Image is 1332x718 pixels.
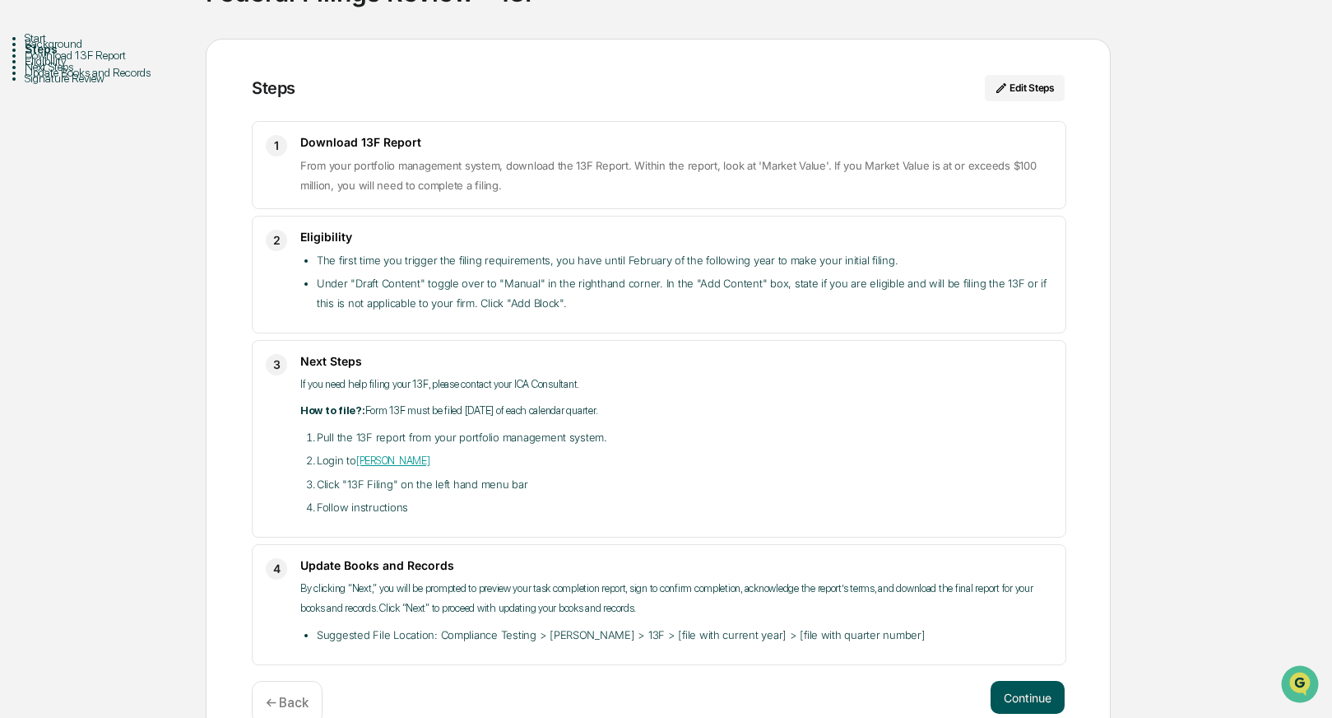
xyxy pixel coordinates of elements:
[317,250,1052,270] li: The first time you trigger the filing requirements, you have until February of the following year...
[116,278,199,291] a: Powered byPylon
[164,279,199,291] span: Pylon
[16,240,30,254] div: 🔎
[25,49,206,62] div: Download 13F Report
[136,207,204,224] span: Attestations
[317,450,1052,471] li: Login to
[33,239,104,255] span: Data Lookup
[300,159,1037,192] span: From your portfolio management system, download the 13F Report. Within the report, look at 'Marke...
[25,54,206,68] div: Eligibility
[119,209,132,222] div: 🗄️
[991,681,1065,714] button: Continue
[317,273,1052,313] li: Under "Draft Content" toggle over to "Manual" in the righthand corner. In the "Add Content" box, ...
[25,31,206,44] div: Start
[300,354,1052,368] h3: Next Steps
[300,135,1052,149] h3: Download 13F Report
[56,126,270,142] div: Start new chat
[274,136,279,156] span: 1
[300,401,1052,421] p: Form 13F must be filed [DATE] of each calendar quarter.
[317,474,1052,494] li: Click "13F Filing" on the left hand menu bar
[10,201,113,231] a: 🖐️Preclearance
[317,625,1052,645] li: Suggested File Location: Compliance Testing > [PERSON_NAME] > 13F > [file with current year] > [f...
[1279,664,1324,708] iframe: Open customer support
[252,78,295,98] div: Steps
[300,375,1052,394] p: If you need help filing your 13F, please contact your ICA Consultant.
[16,209,30,222] div: 🖐️
[25,43,206,56] div: Steps
[25,60,206,73] div: Next Steps
[273,231,281,250] span: 2
[317,427,1052,447] li: Pull the 13F report from your portfolio management system.
[300,230,1052,244] h3: Eligibility
[25,37,206,50] div: Background
[280,131,299,151] button: Start new chat
[300,558,1052,572] h3: Update Books and Records
[16,35,299,61] p: How can we help?
[16,126,46,156] img: 1746055101610-c473b297-6a78-478c-a979-82029cc54cd1
[10,232,110,262] a: 🔎Data Lookup
[25,66,206,79] div: Update Books and Records
[300,579,1052,618] p: By clicking “Next,” you will be prompted to preview your task completion report, sign to confirm ...
[25,72,206,85] div: Signature Review
[273,559,281,579] span: 4
[113,201,211,231] a: 🗄️Attestations
[985,75,1065,101] button: Edit Steps
[273,355,281,375] span: 3
[266,695,309,711] p: ← Back
[317,497,1052,517] li: Follow instructions
[56,142,208,156] div: We're available if you need us!
[33,207,106,224] span: Preclearance
[356,455,430,467] a: [PERSON_NAME]
[300,404,365,417] strong: How to file?:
